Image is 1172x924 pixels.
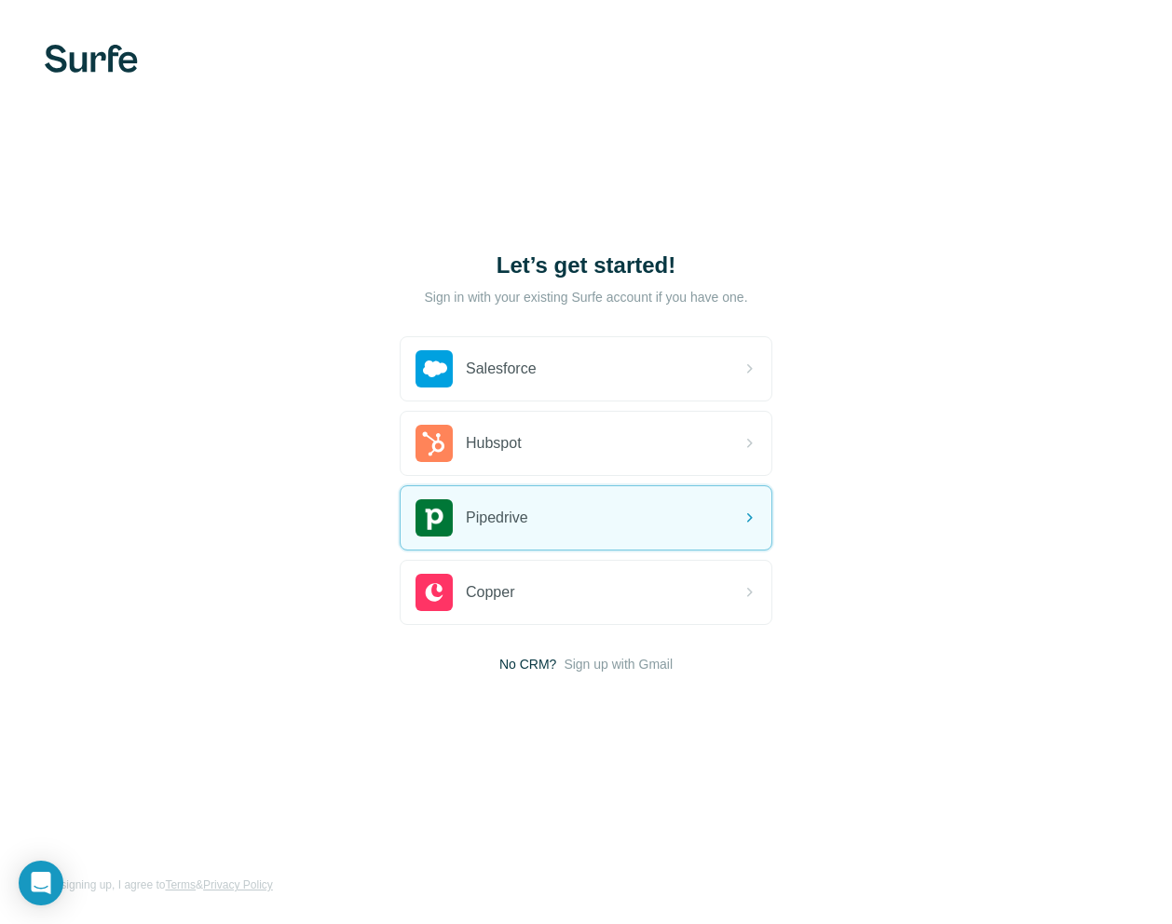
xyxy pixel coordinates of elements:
[416,499,453,537] img: pipedrive's logo
[203,878,273,891] a: Privacy Policy
[466,432,522,455] span: Hubspot
[45,876,273,893] span: By signing up, I agree to &
[466,358,537,380] span: Salesforce
[466,507,528,529] span: Pipedrive
[165,878,196,891] a: Terms
[416,574,453,611] img: copper's logo
[19,861,63,905] div: Open Intercom Messenger
[416,425,453,462] img: hubspot's logo
[45,45,138,73] img: Surfe's logo
[424,288,747,306] p: Sign in with your existing Surfe account if you have one.
[400,251,772,280] h1: Let’s get started!
[466,581,514,604] span: Copper
[416,350,453,387] img: salesforce's logo
[564,655,673,673] button: Sign up with Gmail
[499,655,556,673] span: No CRM?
